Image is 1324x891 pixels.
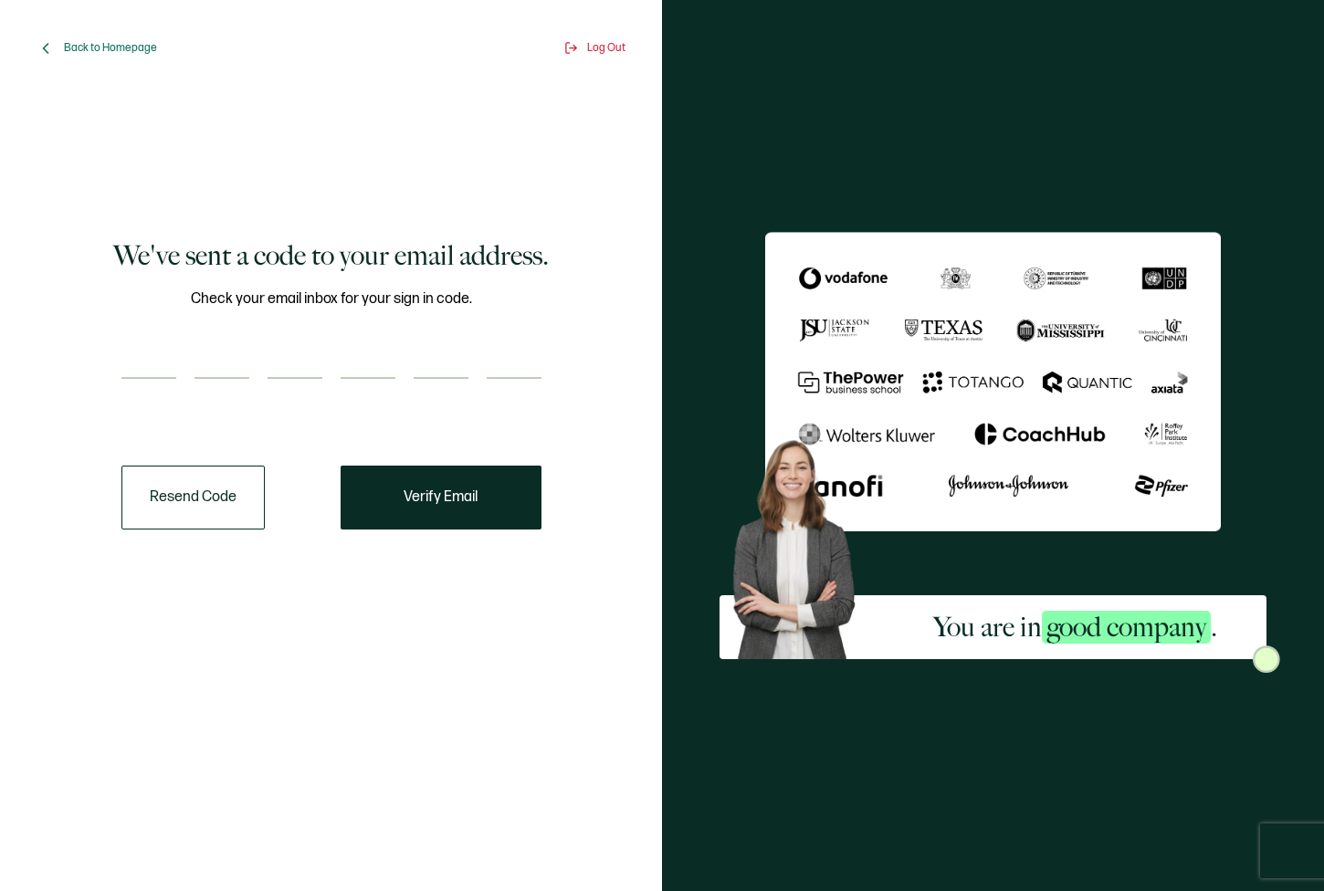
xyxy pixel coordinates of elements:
button: Resend Code [121,466,265,529]
span: good company [1042,611,1211,644]
span: Check your email inbox for your sign in code. [191,288,472,310]
img: Sertifier We've sent a code to your email address. [765,232,1221,532]
h2: You are in . [933,609,1217,645]
button: Verify Email [341,466,541,529]
img: Sertifier Signup [1253,645,1280,673]
img: Sertifier Signup - You are in <span class="strong-h">good company</span>. Hero [720,429,884,659]
h1: We've sent a code to your email address. [113,237,549,274]
span: Back to Homepage [64,41,157,55]
span: Log Out [587,41,625,55]
span: Verify Email [404,490,478,505]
